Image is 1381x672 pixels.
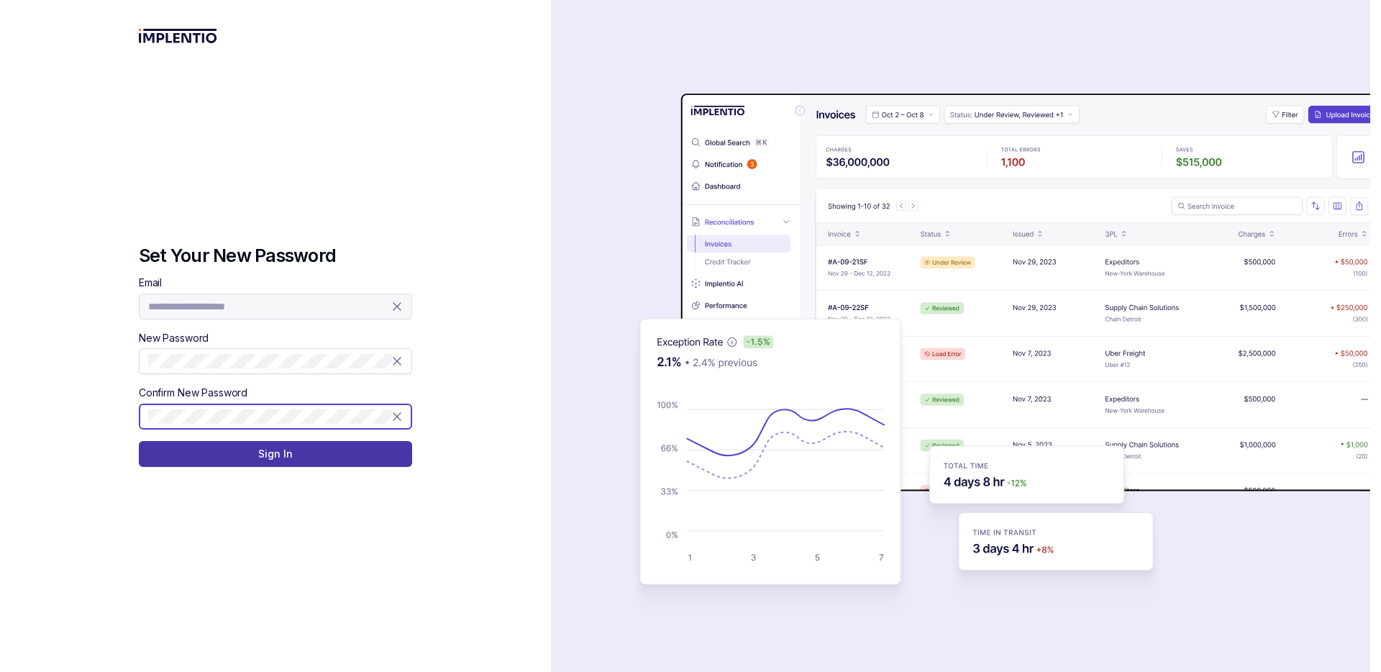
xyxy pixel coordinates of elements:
button: Sign In [139,441,412,467]
p: Sign In [258,447,292,461]
h3: Set Your New Password [139,244,412,268]
label: Email [139,276,162,290]
img: logo [139,29,217,43]
label: New Password [139,331,209,345]
label: Confirm New Password [139,386,247,400]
